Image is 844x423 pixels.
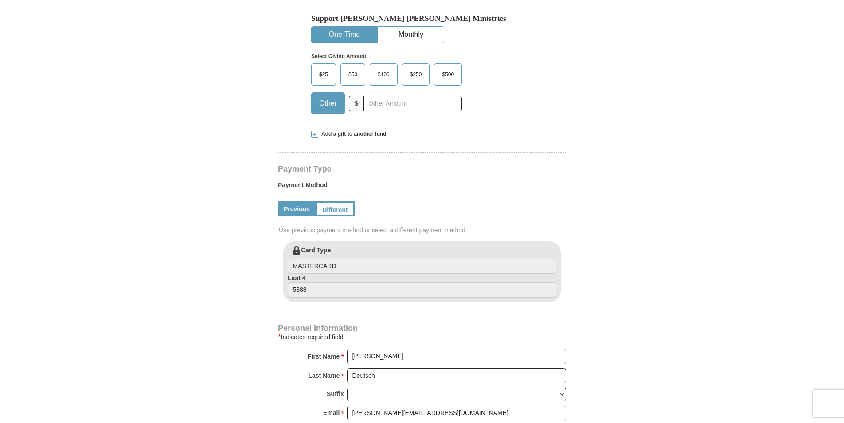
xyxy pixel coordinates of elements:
[279,226,567,235] span: Use previous payment method or select a different payment method.
[327,388,344,400] strong: Suffix
[278,201,316,216] a: Previous
[373,68,394,81] span: $100
[315,97,341,110] span: Other
[406,68,426,81] span: $250
[278,180,566,194] label: Payment Method
[288,282,556,298] input: Last 4
[363,96,462,111] input: Other Amount
[278,325,566,332] h4: Personal Information
[316,201,355,216] a: Different
[311,14,533,23] h5: Support [PERSON_NAME] [PERSON_NAME] Ministries
[312,27,377,43] button: One-Time
[318,130,387,138] span: Add a gift to another fund
[311,53,366,59] strong: Select Giving Amount
[288,274,556,298] label: Last 4
[308,350,340,363] strong: First Name
[288,246,556,274] label: Card Type
[288,259,556,274] input: Card Type
[349,96,364,111] span: $
[323,407,340,419] strong: Email
[344,68,362,81] span: $50
[309,369,340,382] strong: Last Name
[315,68,332,81] span: $25
[278,165,566,172] h4: Payment Type
[278,332,566,342] div: Indicates required field
[378,27,444,43] button: Monthly
[438,68,458,81] span: $500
